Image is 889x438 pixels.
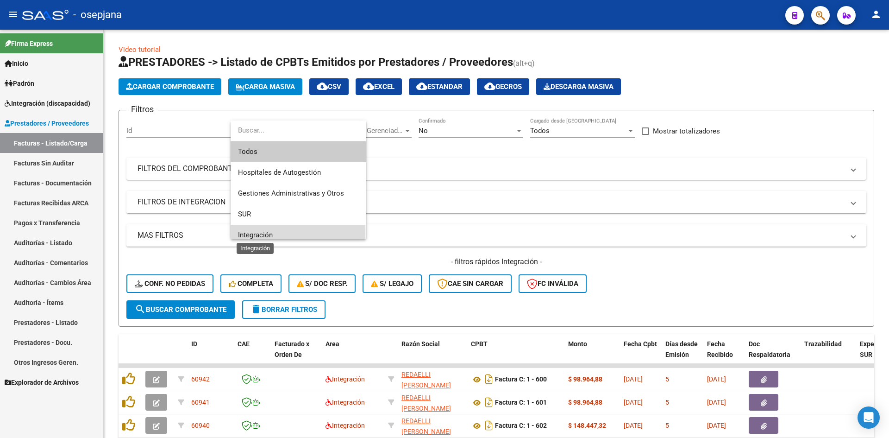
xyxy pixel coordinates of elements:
[231,120,365,141] input: dropdown search
[238,231,273,239] span: Integración
[238,189,344,197] span: Gestiones Administrativas y Otros
[238,168,321,177] span: Hospitales de Autogestión
[238,210,251,218] span: SUR
[858,406,880,429] div: Open Intercom Messenger
[238,141,359,162] span: Todos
